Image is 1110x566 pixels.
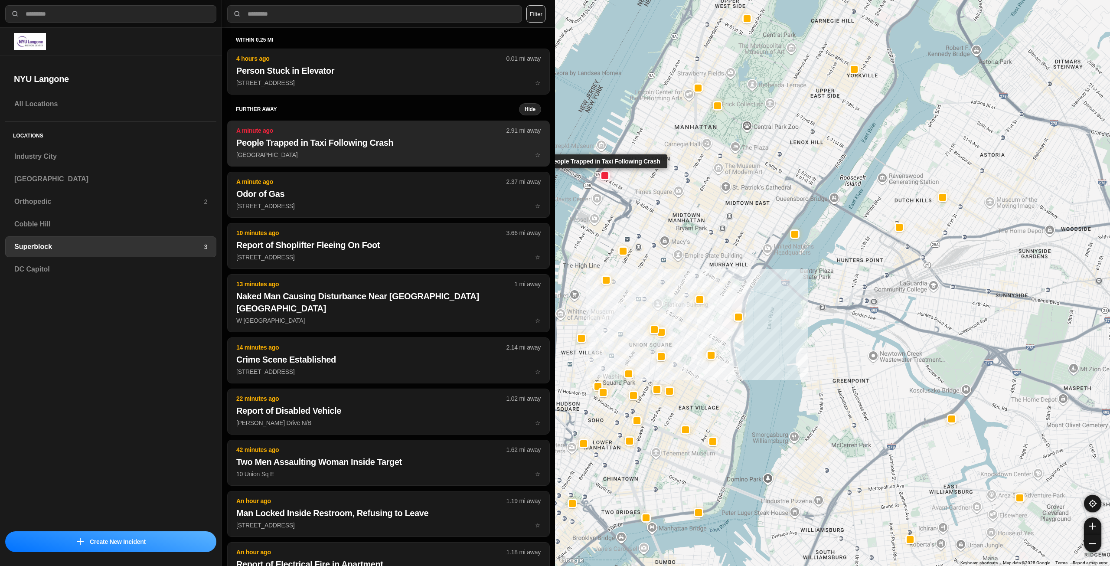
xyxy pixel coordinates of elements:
img: icon [77,538,84,545]
button: Hide [519,103,541,115]
button: Keyboard shortcuts [960,560,998,566]
button: 14 minutes ago2.14 mi awayCrime Scene Established[STREET_ADDRESS]star [227,337,550,383]
h2: Odor of Gas [236,188,541,200]
h2: Naked Man Causing Disturbance Near [GEOGRAPHIC_DATA] [GEOGRAPHIC_DATA] [236,290,541,314]
p: 4 hours ago [236,54,506,63]
a: 22 minutes ago1.02 mi awayReport of Disabled Vehicle[PERSON_NAME] Drive N/Bstar [227,419,550,426]
button: A minute ago2.37 mi awayOdor of Gas[STREET_ADDRESS]star [227,172,550,218]
a: Report a map error [1073,560,1107,565]
p: 10 Union Sq E [236,470,541,478]
span: star [535,317,541,324]
h3: Cobble Hill [14,219,207,229]
span: star [535,79,541,86]
small: Hide [525,106,535,113]
p: An hour ago [236,548,506,556]
h3: Orthopedic [14,196,204,207]
img: Google [557,555,586,566]
a: Open this area in Google Maps (opens a new window) [557,555,586,566]
h5: further away [236,106,519,113]
span: star [535,151,541,158]
h3: All Locations [14,99,207,109]
p: 2.14 mi away [506,343,541,352]
h2: NYU Langone [14,73,208,85]
button: iconCreate New Incident [5,531,216,552]
span: star [535,368,541,375]
p: 22 minutes ago [236,394,506,403]
a: All Locations [5,94,216,115]
button: 4 hours ago0.01 mi awayPerson Stuck in Elevator[STREET_ADDRESS]star [227,49,550,95]
a: Orthopedic2 [5,191,216,212]
h2: Crime Scene Established [236,353,541,366]
p: [STREET_ADDRESS] [236,521,541,530]
p: A minute ago [236,177,506,186]
span: star [535,254,541,261]
a: 4 hours ago0.01 mi awayPerson Stuck in Elevator[STREET_ADDRESS]star [227,79,550,86]
p: 0.01 mi away [506,54,541,63]
p: 1 mi away [514,280,541,288]
p: [STREET_ADDRESS] [236,79,541,87]
p: 1.19 mi away [506,497,541,505]
p: [PERSON_NAME] Drive N/B [236,419,541,427]
button: A minute ago2.91 mi awayPeople Trapped in Taxi Following Crash[GEOGRAPHIC_DATA]star [227,121,550,167]
p: [STREET_ADDRESS] [236,202,541,210]
a: Industry City [5,146,216,167]
h2: Two Men Assaulting Woman Inside Target [236,456,541,468]
p: 1.02 mi away [506,394,541,403]
img: search [233,10,242,18]
a: An hour ago1.19 mi awayMan Locked Inside Restroom, Refusing to Leave[STREET_ADDRESS]star [227,521,550,529]
h2: Report of Shoplifter Fleeing On Foot [236,239,541,251]
p: An hour ago [236,497,506,505]
span: star [535,522,541,529]
button: 22 minutes ago1.02 mi awayReport of Disabled Vehicle[PERSON_NAME] Drive N/Bstar [227,389,550,435]
a: 14 minutes ago2.14 mi awayCrime Scene Established[STREET_ADDRESS]star [227,368,550,375]
p: 1.62 mi away [506,445,541,454]
button: zoom-out [1084,535,1101,552]
button: An hour ago1.19 mi awayMan Locked Inside Restroom, Refusing to Leave[STREET_ADDRESS]star [227,491,550,537]
button: 42 minutes ago1.62 mi awayTwo Men Assaulting Woman Inside Target10 Union Sq Estar [227,440,550,486]
a: [GEOGRAPHIC_DATA] [5,169,216,190]
button: recenter [1084,495,1101,512]
span: star [535,203,541,209]
span: star [535,419,541,426]
img: recenter [1089,500,1097,507]
button: 10 minutes ago3.66 mi awayReport of Shoplifter Fleeing On Foot[STREET_ADDRESS]star [227,223,550,269]
button: Filter [526,5,545,23]
h3: Superblock [14,242,204,252]
span: Map data ©2025 Google [1003,560,1050,565]
button: zoom-in [1084,517,1101,535]
a: 10 minutes ago3.66 mi awayReport of Shoplifter Fleeing On Foot[STREET_ADDRESS]star [227,253,550,261]
p: A minute ago [236,126,506,135]
h2: Report of Disabled Vehicle [236,405,541,417]
p: 1.18 mi away [506,548,541,556]
h3: DC Capitol [14,264,207,275]
p: W [GEOGRAPHIC_DATA] [236,316,541,325]
p: 10 minutes ago [236,229,506,237]
p: 2.91 mi away [506,126,541,135]
p: [STREET_ADDRESS] [236,367,541,376]
button: People Trapped in Taxi Following Crash [600,170,610,180]
a: 13 minutes ago1 mi awayNaked Man Causing Disturbance Near [GEOGRAPHIC_DATA] [GEOGRAPHIC_DATA]W [G... [227,317,550,324]
button: 13 minutes ago1 mi awayNaked Man Causing Disturbance Near [GEOGRAPHIC_DATA] [GEOGRAPHIC_DATA]W [G... [227,274,550,332]
a: A minute ago2.91 mi awayPeople Trapped in Taxi Following Crash[GEOGRAPHIC_DATA]star [227,151,550,158]
h5: within 0.25 mi [236,36,541,43]
p: Create New Incident [90,537,146,546]
div: People Trapped in Taxi Following Crash [543,154,667,168]
a: Terms (opens in new tab) [1055,560,1068,565]
p: 14 minutes ago [236,343,506,352]
a: Superblock3 [5,236,216,257]
img: search [11,10,20,18]
p: 42 minutes ago [236,445,506,454]
a: Cobble Hill [5,214,216,235]
h2: People Trapped in Taxi Following Crash [236,137,541,149]
img: zoom-in [1089,523,1096,530]
p: 2 [204,197,207,206]
span: star [535,471,541,478]
img: zoom-out [1089,540,1096,547]
h3: Industry City [14,151,207,162]
a: 42 minutes ago1.62 mi awayTwo Men Assaulting Woman Inside Target10 Union Sq Estar [227,470,550,478]
img: logo [14,33,46,50]
p: 13 minutes ago [236,280,514,288]
p: [STREET_ADDRESS] [236,253,541,262]
h3: [GEOGRAPHIC_DATA] [14,174,207,184]
p: [GEOGRAPHIC_DATA] [236,150,541,159]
